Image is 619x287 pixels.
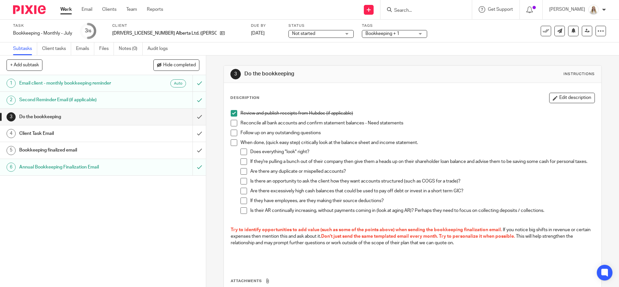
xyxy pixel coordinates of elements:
[250,178,595,184] p: Is there an opportunity to ask the client how they want accounts structured (such as COGS for a t...
[231,227,595,247] p: If you notice big shifts in revenue or certain expenses then mention this and ask about it. This ...
[13,42,37,55] a: Subtasks
[13,23,72,28] label: Task
[7,146,16,155] div: 5
[88,29,91,33] small: /6
[240,139,595,146] p: When done, (quick easy step) critically look at the balance sheet and income statement.
[250,188,595,194] p: Are there excessively high cash balances that could be used to pay off debt or invest in a short ...
[244,71,427,77] h1: Do the bookkeeping
[7,129,16,138] div: 4
[231,228,502,232] span: Try to identify opportunities to add value (such as some of the points above) when sending the bo...
[147,6,163,13] a: Reports
[240,130,595,136] p: Follow up on any outstanding questions
[251,23,280,28] label: Due by
[250,158,595,165] p: If they're pulling a bunch out of their company then give them a heads up on their shareholder lo...
[7,96,16,105] div: 2
[321,234,515,239] span: Don't just send the same templated email every month. Try to personalize it when possible.
[60,6,72,13] a: Work
[99,42,114,55] a: Files
[230,95,259,101] p: Description
[102,6,116,13] a: Clients
[19,129,131,138] h1: Client Task Email
[230,69,241,79] div: 3
[231,279,262,283] span: Attachments
[240,110,595,117] p: Review and publish receipts from Hubdoc (if applicable)
[7,79,16,88] div: 1
[250,198,595,204] p: If they have employees, are they making their source deductions?
[7,112,16,121] div: 3
[251,31,265,36] span: [DATE]
[153,59,199,71] button: Hide completed
[19,145,131,155] h1: Bookkeeping finalized email
[362,23,427,28] label: Tags
[488,7,513,12] span: Get Support
[250,168,595,175] p: Are there any duplicate or mispelled accounts?
[240,120,595,126] p: Reconcile all bank accounts and confirm statement balances - Need statements
[19,162,131,172] h1: Annual Bookkeeping Finalization Email
[112,23,243,28] label: Client
[365,31,399,36] span: Bookkeeping + 1
[13,30,72,37] div: Bookkeeping - Monthly - July
[42,42,71,55] a: Client tasks
[163,63,196,68] span: Hide completed
[112,30,217,37] p: [DRIVERS_LICENSE_NUMBER] Alberta Ltd. ([PERSON_NAME])
[549,93,595,103] button: Edit description
[7,59,42,71] button: + Add subtask
[76,42,94,55] a: Emails
[7,163,16,172] div: 6
[82,6,92,13] a: Email
[250,149,595,155] p: Does everything "look" right?
[126,6,137,13] a: Team
[250,207,595,214] p: Is their AR continually increasing, without payments coming in (look at aging AR)? Perhaps they n...
[85,27,91,35] div: 3
[19,78,131,88] h1: Email client - monthly bookkeeping reminder
[292,31,315,36] span: Not started
[119,42,143,55] a: Notes (0)
[147,42,173,55] a: Audit logs
[13,5,46,14] img: Pixie
[588,5,599,15] img: Headshot%2011-2024%20white%20background%20square%202.JPG
[564,72,595,77] div: Instructions
[394,8,452,14] input: Search
[170,79,186,88] div: Auto
[549,6,585,13] p: [PERSON_NAME]
[19,112,131,122] h1: Do the bookkeeping
[19,95,131,105] h1: Second Reminder Email (if applicable)
[288,23,354,28] label: Status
